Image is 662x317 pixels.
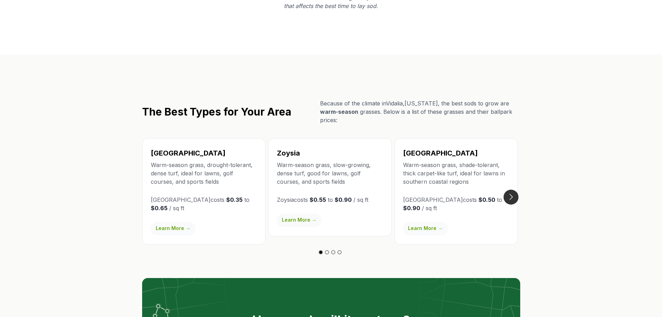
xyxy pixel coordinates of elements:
h2: The Best Types for Your Area [142,105,291,118]
button: Go to slide 4 [337,250,342,254]
strong: $0.90 [403,205,420,212]
a: Learn More → [403,222,448,235]
strong: $0.35 [226,196,243,203]
strong: $0.65 [151,205,167,212]
p: Warm-season grass, shade-tolerant, thick carpet-like turf, ideal for lawns in southern coastal re... [403,161,509,186]
p: Warm-season grass, drought-tolerant, dense turf, ideal for lawns, golf courses, and sports fields [151,161,257,186]
button: Go to slide 1 [319,250,323,254]
strong: $0.90 [335,196,352,203]
a: Learn More → [151,222,195,235]
a: Learn More → [277,214,321,226]
p: Zoysia costs to / sq ft [277,196,383,204]
strong: $0.50 [479,196,495,203]
p: Warm-season grass, slow-growing, dense turf, good for lawns, golf courses, and sports fields [277,161,383,186]
button: Go to next slide [504,190,518,205]
button: Go to slide 3 [331,250,335,254]
h3: [GEOGRAPHIC_DATA] [151,148,257,158]
h3: [GEOGRAPHIC_DATA] [403,148,509,158]
h3: Zoysia [277,148,383,158]
p: [GEOGRAPHIC_DATA] costs to / sq ft [403,196,509,212]
strong: $0.55 [310,196,326,203]
p: Because of the climate in Vidalia , [US_STATE] , the best sods to grow are grasses. Below is a li... [320,99,520,124]
span: warm-season [320,108,358,115]
p: [GEOGRAPHIC_DATA] costs to / sq ft [151,196,257,212]
button: Go to slide 2 [325,250,329,254]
